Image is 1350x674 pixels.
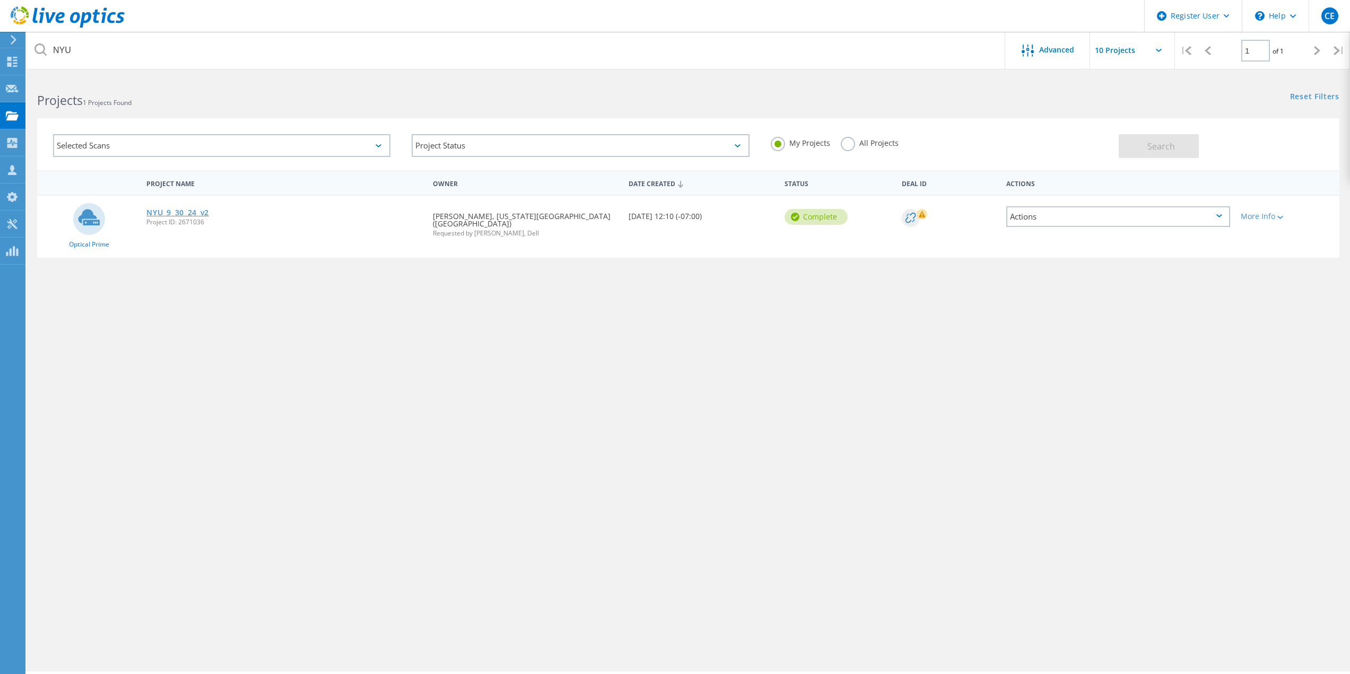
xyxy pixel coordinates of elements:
a: NYU_9_30_24_v2 [146,209,209,216]
span: 1 Projects Found [83,98,132,107]
div: Status [779,173,896,192]
div: Complete [785,209,848,225]
div: [PERSON_NAME], [US_STATE][GEOGRAPHIC_DATA] ([GEOGRAPHIC_DATA]) [428,196,623,247]
label: My Projects [771,137,830,147]
div: Actions [1001,173,1235,192]
div: Date Created [623,173,780,193]
span: Optical Prime [69,241,109,248]
div: | [1328,32,1350,69]
div: Project Name [141,173,428,192]
div: Actions [1006,206,1230,227]
div: Owner [428,173,623,192]
span: CE [1325,12,1335,20]
label: All Projects [841,137,899,147]
button: Search [1119,134,1199,158]
input: Search projects by name, owner, ID, company, etc [27,32,1006,69]
span: Requested by [PERSON_NAME], Dell [433,230,617,237]
a: Live Optics Dashboard [11,22,125,30]
span: Advanced [1039,46,1074,54]
div: [DATE] 12:10 (-07:00) [623,196,780,231]
div: Project Status [412,134,749,157]
span: of 1 [1273,47,1284,56]
span: Search [1147,141,1175,152]
div: Selected Scans [53,134,390,157]
a: Reset Filters [1290,93,1339,102]
div: Deal Id [896,173,1000,192]
div: | [1175,32,1197,69]
svg: \n [1255,11,1265,21]
div: More Info [1241,213,1334,220]
b: Projects [37,92,83,109]
span: Project ID: 2671036 [146,219,422,225]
